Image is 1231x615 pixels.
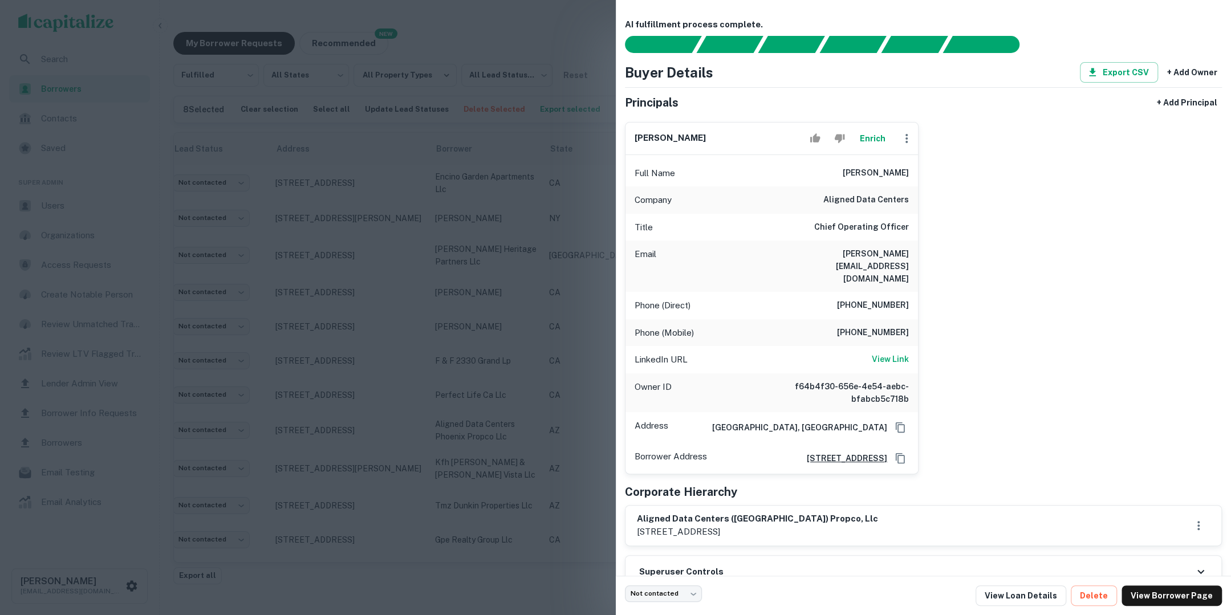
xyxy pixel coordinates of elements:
[772,380,909,405] h6: f64b4f30-656e-4e54-aebc-bfabcb5c718b
[892,450,909,467] button: Copy Address
[881,36,948,53] div: Principals found, still searching for contact information. This may take time...
[805,127,825,150] button: Accept
[1122,585,1222,606] a: View Borrower Page
[1174,524,1231,579] iframe: Chat Widget
[798,452,887,465] a: [STREET_ADDRESS]
[625,585,702,602] div: Not contacted
[843,166,909,180] h6: [PERSON_NAME]
[635,450,707,467] p: Borrower Address
[625,483,737,500] h5: Corporate Hierarchy
[696,36,763,53] div: Your request is received and processing...
[872,353,909,366] a: View Link
[635,132,706,145] h6: [PERSON_NAME]
[1163,62,1222,83] button: + Add Owner
[635,299,690,312] p: Phone (Direct)
[635,166,675,180] p: Full Name
[872,353,909,365] h6: View Link
[635,326,694,340] p: Phone (Mobile)
[758,36,824,53] div: Documents found, AI parsing details...
[892,419,909,436] button: Copy Address
[1071,585,1117,606] button: Delete
[1080,62,1158,83] button: Export CSV
[635,221,653,234] p: Title
[635,193,672,207] p: Company
[635,419,668,436] p: Address
[814,221,909,234] h6: Chief Operating Officer
[625,94,679,111] h5: Principals
[1152,92,1222,113] button: + Add Principal
[819,36,886,53] div: Principals found, AI now looking for contact information...
[625,62,713,83] h4: Buyer Details
[837,326,909,340] h6: [PHONE_NUMBER]
[854,127,891,150] button: Enrich
[823,193,909,207] h6: aligned data centers
[637,525,878,539] p: [STREET_ADDRESS]
[635,380,672,405] p: Owner ID
[772,247,909,285] h6: [PERSON_NAME][EMAIL_ADDRESS][DOMAIN_NAME]
[635,247,656,285] p: Email
[639,565,724,579] h6: Superuser Controls
[637,512,878,526] h6: aligned data centers ([GEOGRAPHIC_DATA]) propco, llc
[830,127,850,150] button: Reject
[837,299,909,312] h6: [PHONE_NUMBER]
[611,36,697,53] div: Sending borrower request to AI...
[625,18,1222,31] h6: AI fulfillment process complete.
[976,585,1066,606] a: View Loan Details
[943,36,1033,53] div: AI fulfillment process complete.
[703,421,887,434] h6: [GEOGRAPHIC_DATA], [GEOGRAPHIC_DATA]
[635,353,688,366] p: LinkedIn URL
